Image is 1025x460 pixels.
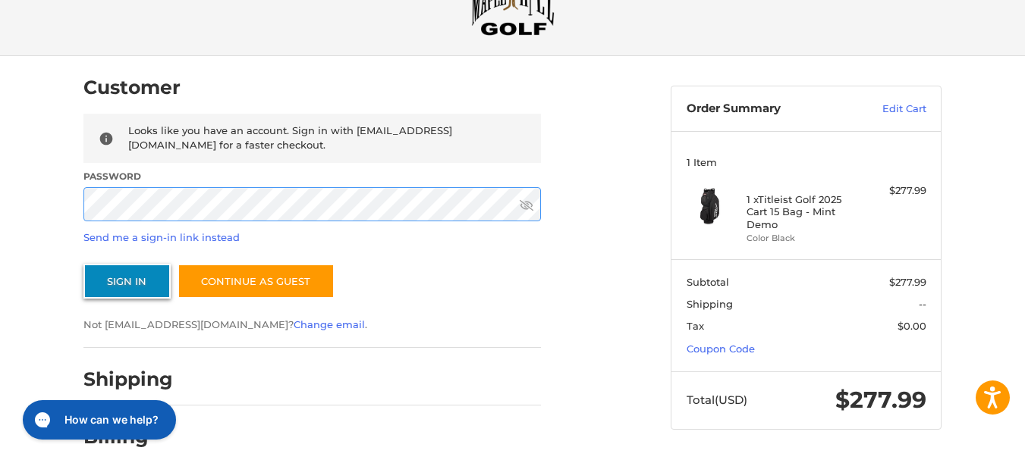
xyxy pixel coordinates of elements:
span: $0.00 [898,320,926,332]
li: Color Black [747,232,863,245]
label: Password [83,170,541,183]
h3: Order Summary [687,102,850,117]
span: Looks like you have an account. Sign in with [EMAIL_ADDRESS][DOMAIN_NAME] for a faster checkout. [128,124,452,152]
p: Not [EMAIL_ADDRESS][DOMAIN_NAME]? . [83,318,541,333]
span: $277.99 [889,276,926,288]
div: $277.99 [866,183,926,199]
span: Total (USD) [687,393,747,407]
a: Coupon Code [687,343,755,355]
span: Tax [687,320,704,332]
span: -- [919,298,926,310]
h2: Shipping [83,368,173,391]
span: Shipping [687,298,733,310]
h4: 1 x Titleist Golf 2025 Cart 15 Bag - Mint Demo [747,193,863,230]
a: Edit Cart [850,102,926,117]
button: Sign In [83,264,171,299]
span: $277.99 [835,386,926,414]
h3: 1 Item [687,156,926,168]
a: Continue as guest [178,264,335,299]
iframe: Gorgias live chat messenger [15,395,181,445]
span: Subtotal [687,276,729,288]
a: Change email [294,318,365,330]
h2: Customer [83,76,181,99]
a: Send me a sign-in link instead [83,231,240,243]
